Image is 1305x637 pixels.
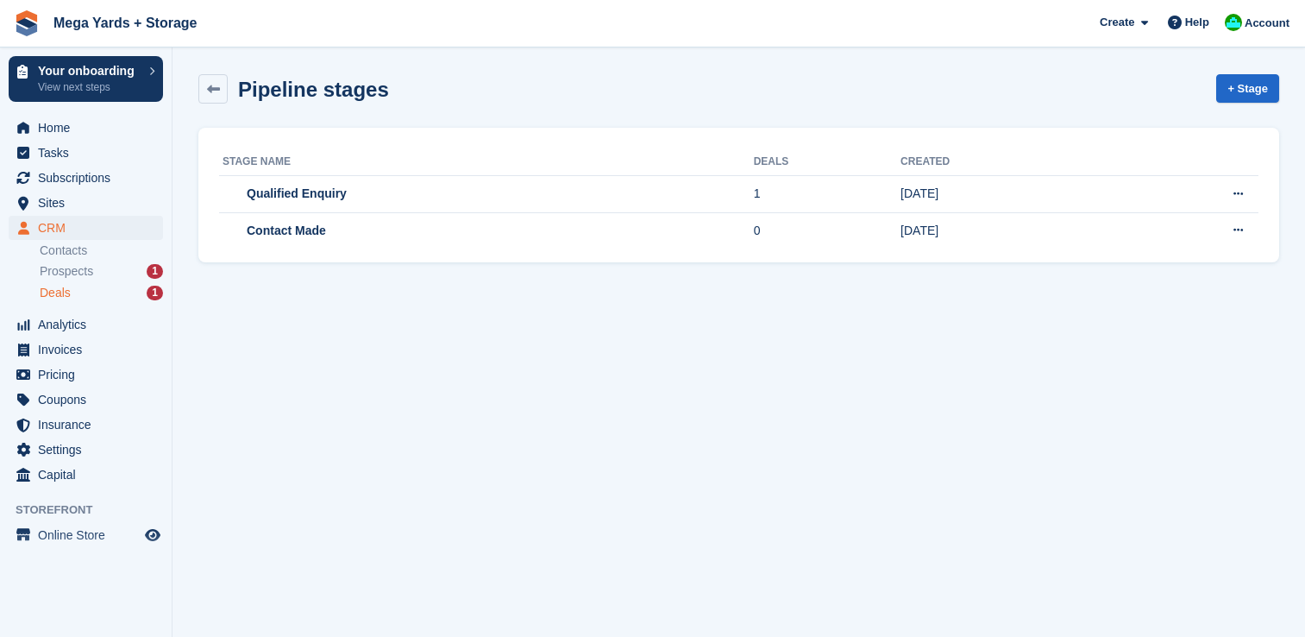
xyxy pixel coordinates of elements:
[38,191,141,215] span: Sites
[40,243,163,259] a: Contacts
[9,166,163,190] a: menu
[38,216,141,240] span: CRM
[9,523,163,547] a: menu
[38,523,141,547] span: Online Store
[754,148,900,176] th: Deals
[238,78,389,101] h2: Pipeline stages
[900,176,1107,213] td: [DATE]
[38,337,141,362] span: Invoices
[900,212,1107,249] td: [DATE]
[9,438,163,462] a: menu
[9,191,163,215] a: menu
[900,148,1107,176] th: Created
[38,363,141,387] span: Pricing
[142,525,163,546] a: Preview store
[16,501,172,519] span: Storefront
[1100,14,1134,31] span: Create
[40,263,93,280] span: Prospects
[9,388,163,412] a: menu
[38,312,141,337] span: Analytics
[754,176,900,213] td: 1
[9,56,163,102] a: Your onboarding View next steps
[38,413,141,437] span: Insurance
[9,141,163,165] a: menu
[219,148,754,176] th: Stage name
[9,363,163,387] a: menu
[9,312,163,337] a: menu
[1225,14,1242,31] img: Ben Ainscough
[38,166,141,190] span: Subscriptions
[1185,14,1209,31] span: Help
[147,264,163,279] div: 1
[38,116,141,140] span: Home
[1216,74,1279,103] a: + Stage
[9,337,163,362] a: menu
[243,185,347,203] div: Qualified Enquiry
[40,285,71,301] span: Deals
[38,438,141,462] span: Settings
[9,216,163,240] a: menu
[40,284,163,302] a: Deals 1
[14,10,40,36] img: stora-icon-8386f47178a22dfd0bd8f6a31ec36ba5ce8667c1dd55bd0f319d3a0aa187defe.svg
[47,9,204,37] a: Mega Yards + Storage
[38,463,141,487] span: Capital
[147,286,163,300] div: 1
[38,79,141,95] p: View next steps
[40,262,163,281] a: Prospects 1
[9,463,163,487] a: menu
[9,413,163,437] a: menu
[243,222,326,240] div: Contact Made
[38,388,141,412] span: Coupons
[38,65,141,77] p: Your onboarding
[38,141,141,165] span: Tasks
[1245,15,1289,32] span: Account
[9,116,163,140] a: menu
[754,212,900,249] td: 0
